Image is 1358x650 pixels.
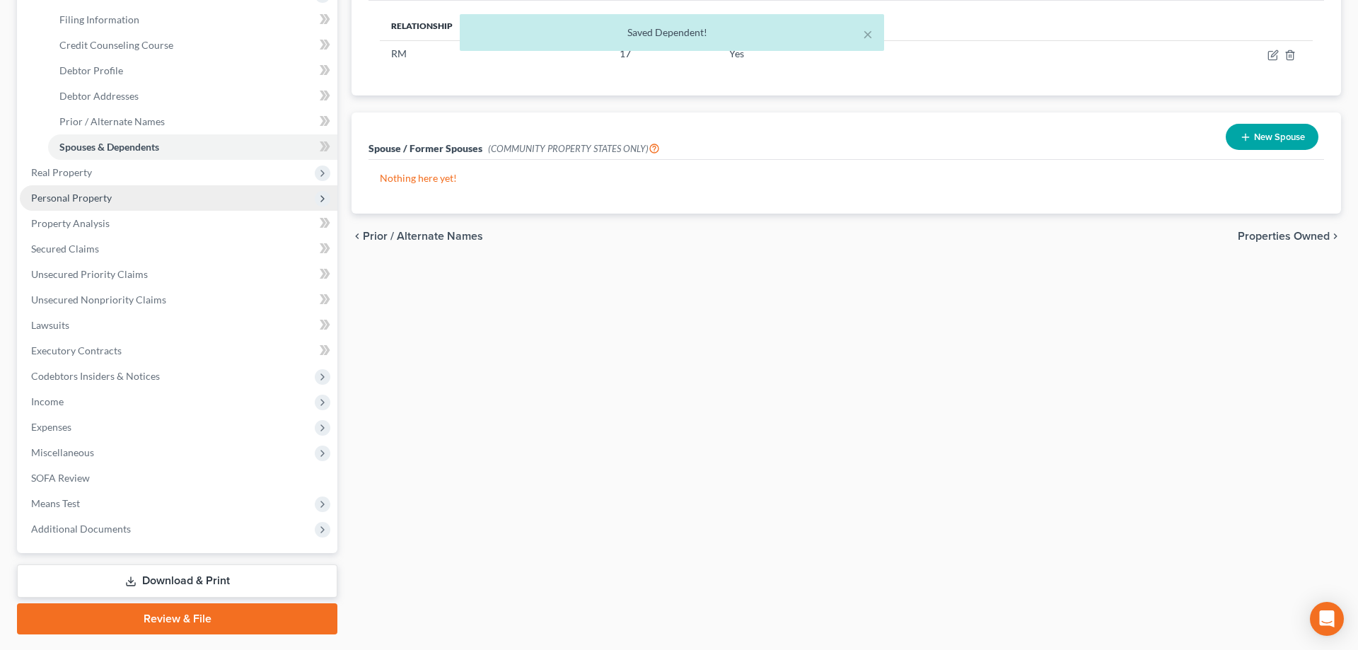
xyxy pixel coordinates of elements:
[1226,124,1318,150] button: New Spouse
[59,141,159,153] span: Spouses & Dependents
[31,294,166,306] span: Unsecured Nonpriority Claims
[1238,231,1341,242] button: Properties Owned chevron_right
[471,25,873,40] div: Saved Dependent!
[31,395,64,407] span: Income
[20,338,337,364] a: Executory Contracts
[20,465,337,491] a: SOFA Review
[20,211,337,236] a: Property Analysis
[48,134,337,160] a: Spouses & Dependents
[31,446,94,458] span: Miscellaneous
[863,25,873,42] button: ×
[48,58,337,83] a: Debtor Profile
[1310,602,1344,636] div: Open Intercom Messenger
[59,90,139,102] span: Debtor Addresses
[31,344,122,356] span: Executory Contracts
[1238,231,1330,242] span: Properties Owned
[48,7,337,33] a: Filing Information
[718,12,1159,40] th: Dependent lives with debtor?
[48,109,337,134] a: Prior / Alternate Names
[20,262,337,287] a: Unsecured Priority Claims
[20,313,337,338] a: Lawsuits
[20,287,337,313] a: Unsecured Nonpriority Claims
[31,319,69,331] span: Lawsuits
[380,171,1313,185] p: Nothing here yet!
[368,142,482,154] span: Spouse / Former Spouses
[17,564,337,598] a: Download & Print
[31,421,71,433] span: Expenses
[17,603,337,634] a: Review & File
[59,64,123,76] span: Debtor Profile
[31,243,99,255] span: Secured Claims
[488,143,660,154] span: (COMMUNITY PROPERTY STATES ONLY)
[48,83,337,109] a: Debtor Addresses
[31,217,110,229] span: Property Analysis
[31,523,131,535] span: Additional Documents
[31,166,92,178] span: Real Property
[31,472,90,484] span: SOFA Review
[1330,231,1341,242] i: chevron_right
[352,231,363,242] i: chevron_left
[20,236,337,262] a: Secured Claims
[31,192,112,204] span: Personal Property
[380,12,608,40] th: Relationship
[31,497,80,509] span: Means Test
[59,115,165,127] span: Prior / Alternate Names
[31,268,148,280] span: Unsecured Priority Claims
[608,12,718,40] th: Age
[352,231,483,242] button: chevron_left Prior / Alternate Names
[363,231,483,242] span: Prior / Alternate Names
[31,370,160,382] span: Codebtors Insiders & Notices
[59,13,139,25] span: Filing Information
